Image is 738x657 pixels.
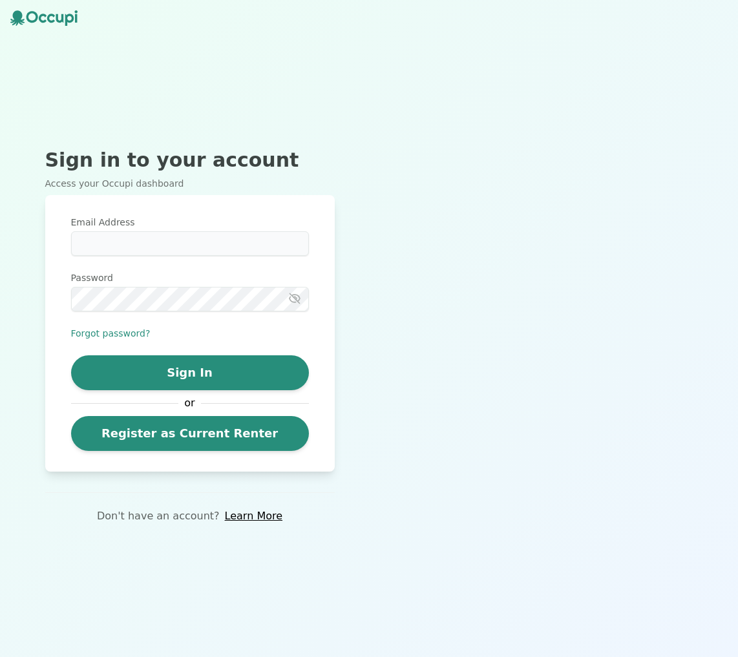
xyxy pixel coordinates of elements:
p: Access your Occupi dashboard [45,177,335,190]
a: Register as Current Renter [71,416,309,451]
label: Password [71,271,309,284]
label: Email Address [71,216,309,229]
span: or [178,395,202,411]
a: Learn More [225,508,282,524]
p: Don't have an account? [97,508,220,524]
button: Sign In [71,355,309,390]
h2: Sign in to your account [45,149,335,172]
button: Forgot password? [71,327,151,340]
